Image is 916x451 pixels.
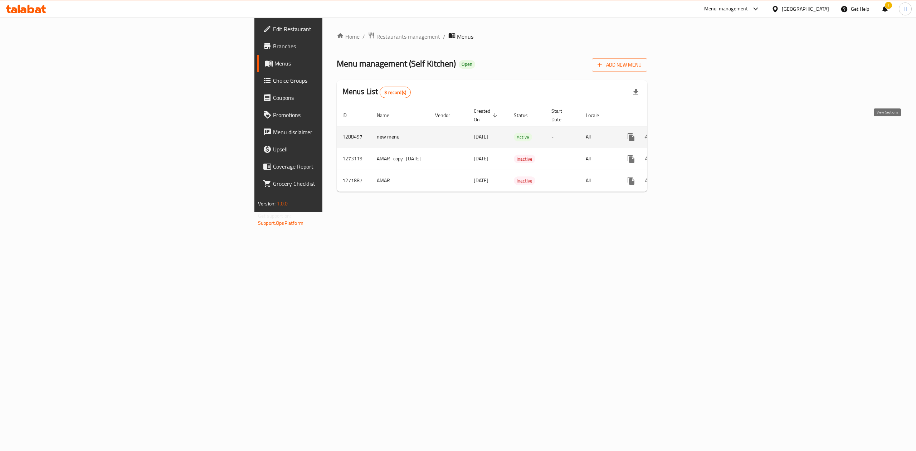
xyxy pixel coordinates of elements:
[514,133,532,141] span: Active
[514,155,535,163] span: Inactive
[273,76,402,85] span: Choice Groups
[377,111,399,120] span: Name
[273,128,402,136] span: Menu disclaimer
[782,5,829,13] div: [GEOGRAPHIC_DATA]
[273,93,402,102] span: Coupons
[474,107,500,124] span: Created On
[273,111,402,119] span: Promotions
[380,87,411,98] div: Total records count
[546,170,580,191] td: -
[257,106,408,123] a: Promotions
[598,60,642,69] span: Add New Menu
[586,111,608,120] span: Locale
[277,199,288,208] span: 1.0.0
[257,141,408,158] a: Upsell
[623,128,640,146] button: more
[273,179,402,188] span: Grocery Checklist
[257,89,408,106] a: Coupons
[257,123,408,141] a: Menu disclaimer
[257,175,408,192] a: Grocery Checklist
[342,111,356,120] span: ID
[546,126,580,148] td: -
[551,107,571,124] span: Start Date
[623,150,640,168] button: more
[474,132,488,141] span: [DATE]
[337,105,697,192] table: enhanced table
[274,59,402,68] span: Menus
[514,111,537,120] span: Status
[273,162,402,171] span: Coverage Report
[640,128,657,146] button: Change Status
[435,111,459,120] span: Vendor
[273,145,402,154] span: Upsell
[474,154,488,163] span: [DATE]
[337,32,647,41] nav: breadcrumb
[546,148,580,170] td: -
[273,25,402,33] span: Edit Restaurant
[257,55,408,72] a: Menus
[640,172,657,189] button: Change Status
[459,61,475,67] span: Open
[623,172,640,189] button: more
[903,5,907,13] span: H
[459,60,475,69] div: Open
[258,211,291,220] span: Get support on:
[592,58,647,72] button: Add New Menu
[443,32,445,41] li: /
[258,199,276,208] span: Version:
[514,177,535,185] span: Inactive
[342,86,411,98] h2: Menus List
[380,89,410,96] span: 3 record(s)
[257,38,408,55] a: Branches
[337,55,456,72] span: Menu management ( Self Kitchen )
[257,72,408,89] a: Choice Groups
[376,32,440,41] span: Restaurants management
[617,105,697,126] th: Actions
[257,158,408,175] a: Coverage Report
[580,126,617,148] td: All
[704,5,748,13] div: Menu-management
[273,42,402,50] span: Branches
[640,150,657,168] button: Change Status
[580,148,617,170] td: All
[627,84,644,101] div: Export file
[457,32,473,41] span: Menus
[257,20,408,38] a: Edit Restaurant
[580,170,617,191] td: All
[514,176,535,185] div: Inactive
[258,218,303,228] a: Support.OpsPlatform
[474,176,488,185] span: [DATE]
